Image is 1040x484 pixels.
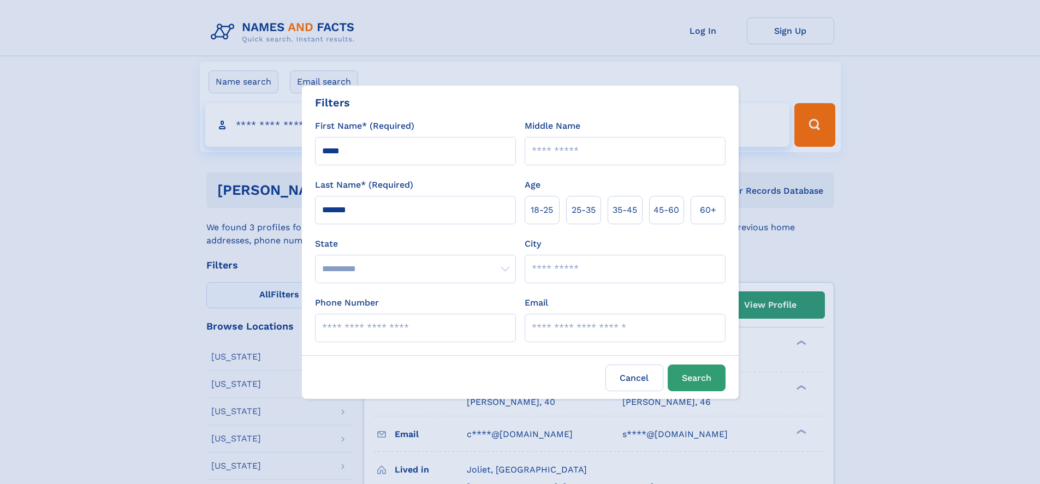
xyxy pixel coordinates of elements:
[653,204,679,217] span: 45‑60
[315,94,350,111] div: Filters
[525,119,580,133] label: Middle Name
[525,237,541,250] label: City
[315,237,516,250] label: State
[525,178,540,192] label: Age
[613,204,637,217] span: 35‑45
[525,296,548,309] label: Email
[315,296,379,309] label: Phone Number
[668,365,726,391] button: Search
[315,178,413,192] label: Last Name* (Required)
[605,365,663,391] label: Cancel
[531,204,553,217] span: 18‑25
[315,119,414,133] label: First Name* (Required)
[572,204,596,217] span: 25‑35
[700,204,716,217] span: 60+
